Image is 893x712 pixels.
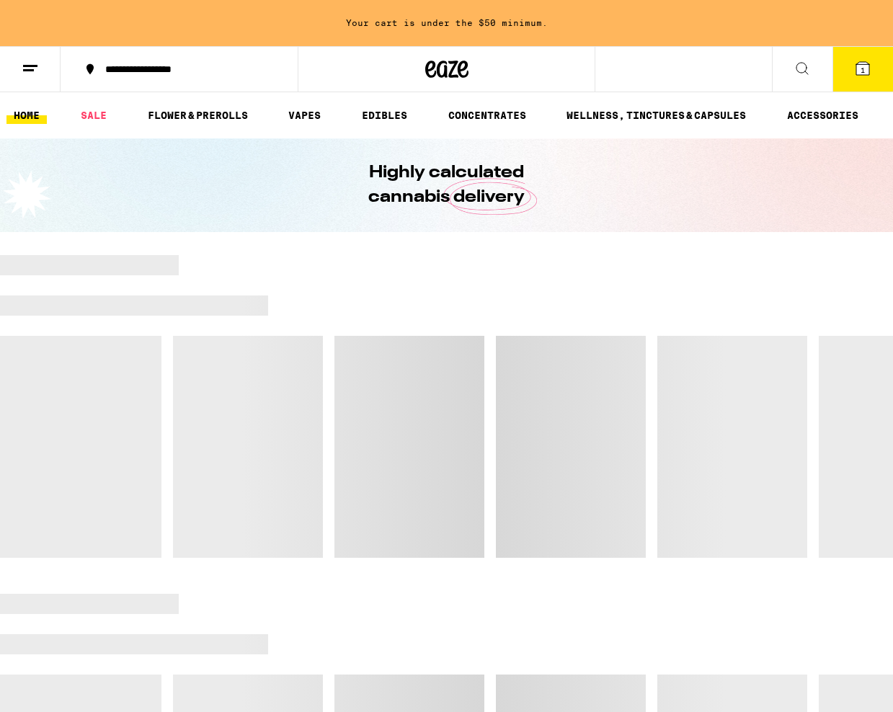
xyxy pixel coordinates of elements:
[281,107,328,124] a: VAPES
[328,161,566,210] h1: Highly calculated cannabis delivery
[74,107,114,124] a: SALE
[559,107,753,124] a: WELLNESS, TINCTURES & CAPSULES
[141,107,255,124] a: FLOWER & PREROLLS
[441,107,533,124] a: CONCENTRATES
[861,66,865,74] span: 1
[355,107,414,124] a: EDIBLES
[6,107,47,124] a: HOME
[780,107,866,124] a: ACCESSORIES
[832,47,893,92] button: 1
